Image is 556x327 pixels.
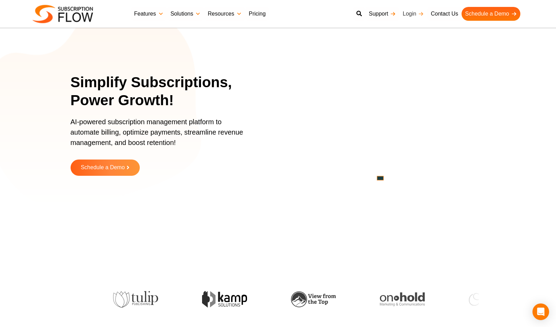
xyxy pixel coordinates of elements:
[289,291,334,308] img: view-from-the-top
[377,292,422,306] img: onhold-marketing
[204,7,245,21] a: Resources
[131,7,167,21] a: Features
[81,165,125,171] span: Schedule a Demo
[167,7,204,21] a: Solutions
[427,7,462,21] a: Contact Us
[200,291,245,307] img: kamp-solution
[71,160,140,176] a: Schedule a Demo
[71,73,259,110] h1: Simplify Subscriptions, Power Growth!
[245,7,269,21] a: Pricing
[365,7,399,21] a: Support
[33,5,93,23] img: Subscriptionflow
[399,7,427,21] a: Login
[71,117,250,155] p: AI-powered subscription management platform to automate billing, optimize payments, streamline re...
[532,303,549,320] div: Open Intercom Messenger
[111,291,156,308] img: tulip-publishing
[462,7,520,21] a: Schedule a Demo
